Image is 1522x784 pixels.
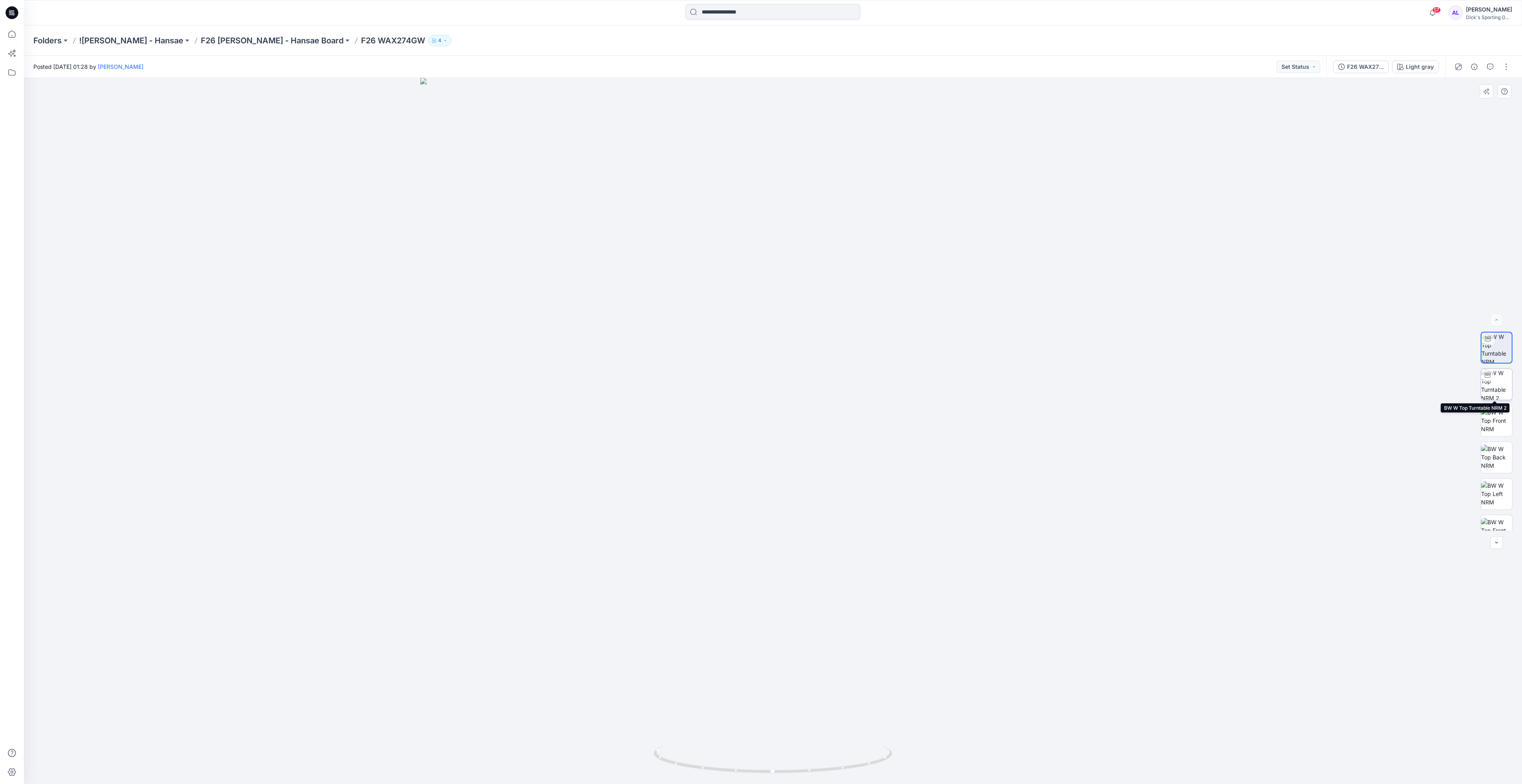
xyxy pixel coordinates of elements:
img: BW W Top Front NRM [1481,408,1512,433]
button: F26 WAX274GW [1333,60,1389,73]
span: Posted [DATE] 01:28 by [33,62,144,71]
button: Light gray [1392,60,1439,73]
button: 4 [428,35,451,46]
img: BW W Top Back NRM [1481,445,1512,470]
p: F26 WAX274GW [361,35,425,46]
img: BW W Top Turntable NRM [1481,333,1512,363]
span: 57 [1432,7,1441,13]
div: F26 WAX274GW [1347,62,1384,71]
a: Folders [33,35,62,46]
img: BW W Top Front Chest NRM [1481,518,1512,543]
a: F26 [PERSON_NAME] - Hansae Board [201,35,344,46]
div: Light gray [1406,62,1434,71]
div: AL [1448,6,1463,20]
button: Details [1468,60,1481,73]
a: ![PERSON_NAME] - Hansae [79,35,183,46]
a: [PERSON_NAME] [98,63,144,70]
img: BW W Top Turntable NRM 2 [1481,369,1512,400]
div: [PERSON_NAME] [1466,5,1512,14]
img: BW W Top Left NRM [1481,481,1512,506]
div: Dick's Sporting G... [1466,14,1512,20]
p: 4 [438,36,441,45]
